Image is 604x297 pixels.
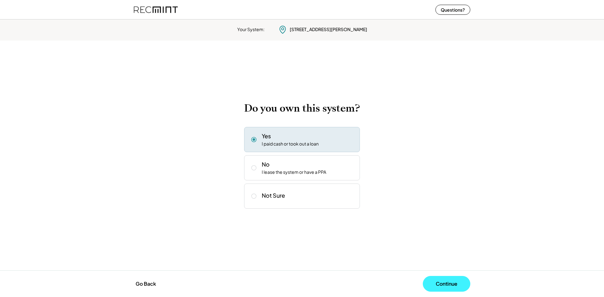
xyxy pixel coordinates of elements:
[262,132,271,140] div: Yes
[237,26,265,33] div: Your System:
[435,5,470,15] button: Questions?
[290,26,367,33] div: [STREET_ADDRESS][PERSON_NAME]
[134,1,178,18] img: recmint-logotype%403x%20%281%29.jpeg
[244,102,360,114] h2: Do you own this system?
[262,169,326,175] div: I lease the system or have a PPA
[262,141,319,147] div: I paid cash or took out a loan
[134,277,158,291] button: Go Back
[262,192,285,199] div: Not Sure
[262,160,270,168] div: No
[423,276,470,292] button: Continue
